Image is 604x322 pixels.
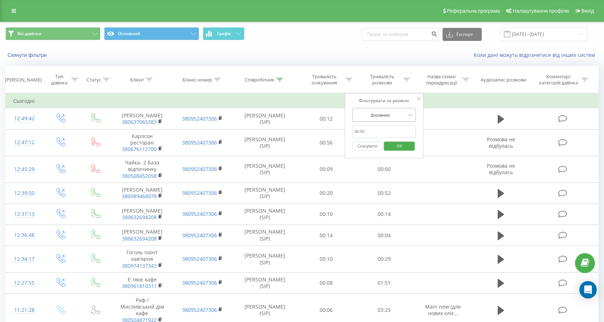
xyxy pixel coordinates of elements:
[582,8,594,14] span: Вихід
[122,118,157,125] a: 380637065383
[112,246,172,273] td: Гоголь поінт кав'ярня
[122,235,157,242] a: 380632694208
[384,142,415,151] button: OK
[49,74,69,86] div: Тип дзвінка
[362,28,439,41] input: Пошук за номером
[13,186,36,200] div: 12:39:50
[5,27,100,40] button: Всі дзвінки
[297,183,355,204] td: 00:20
[122,262,157,269] a: 380974137343
[182,139,217,146] a: 380952407306
[122,172,157,179] a: 380508452058
[355,246,413,273] td: 00:29
[13,228,36,242] div: 12:36:48
[112,272,172,293] td: Є твоє кафе
[487,136,515,149] span: Розмова не відбулась
[182,189,217,196] a: 380952407306
[352,125,416,138] input: 00:00
[355,204,413,225] td: 00:14
[112,108,172,129] td: [PERSON_NAME]
[352,142,383,151] button: Скасувати
[297,204,355,225] td: 00:10
[297,225,355,246] td: 00:14
[182,166,217,172] a: 380952407306
[122,283,157,289] a: 380961810311
[389,140,410,151] span: OK
[5,77,42,83] div: [PERSON_NAME]
[297,108,355,129] td: 00:12
[87,77,101,83] div: Статус
[217,31,231,36] span: Графік
[13,252,36,266] div: 12:34:17
[122,214,157,221] a: 380632694208
[13,162,36,176] div: 12:45:29
[355,272,413,293] td: 01:51
[233,108,297,129] td: [PERSON_NAME] (SIP)
[443,28,482,41] button: Експорт
[112,156,172,183] td: Чайка- 2 База відпочинку
[182,232,217,239] a: 380952407306
[352,97,416,104] div: Фільтрувати за умовою
[104,27,199,40] button: Основний
[13,207,36,221] div: 12:37:13
[17,31,41,37] span: Всі дзвінки
[245,77,275,83] div: Співробітник
[355,156,413,183] td: 00:00
[182,210,217,217] a: 380952407306
[233,129,297,156] td: [PERSON_NAME] (SIP)
[481,77,526,83] div: Аудіозапис розмови
[233,183,297,204] td: [PERSON_NAME] (SIP)
[182,255,217,262] a: 380952407306
[355,183,413,204] td: 00:52
[305,74,344,86] div: Тривалість очікування
[203,27,245,40] button: Графік
[182,115,217,122] a: 380952407306
[112,204,172,225] td: [PERSON_NAME]
[579,281,597,298] div: Open Intercom Messenger
[297,156,355,183] td: 00:09
[233,246,297,273] td: [PERSON_NAME] (SIP)
[297,272,355,293] td: 00:08
[297,129,355,156] td: 00:56
[422,74,461,86] div: Назва схеми переадресації
[130,77,144,83] div: Клієнт
[5,52,50,58] button: Скинути фільтри
[537,74,580,86] div: Коментар/категорія дзвінка
[233,156,297,183] td: [PERSON_NAME] (SIP)
[13,112,36,126] div: 12:49:42
[355,225,413,246] td: 00:04
[112,183,172,204] td: [PERSON_NAME]
[182,77,212,83] div: Бізнес номер
[122,193,157,200] a: 380989468078
[112,129,172,156] td: Карлсон ресторан
[233,204,297,225] td: [PERSON_NAME] (SIP)
[182,279,217,286] a: 380952407306
[122,146,157,152] a: 380676112700
[363,74,402,86] div: Тривалість розмови
[13,135,36,150] div: 12:47:12
[513,8,569,14] span: Налаштування профілю
[13,303,36,317] div: 11:21:28
[233,225,297,246] td: [PERSON_NAME] (SIP)
[13,276,36,290] div: 12:27:55
[487,162,515,176] span: Розмова не відбулась
[297,246,355,273] td: 00:10
[425,303,461,317] span: Main new (для нових кліє...
[474,51,599,58] a: Коли дані можуть відрізнятися вiд інших систем
[182,306,217,313] a: 380952407306
[6,94,599,108] td: Сьогодні
[112,225,172,246] td: [PERSON_NAME]
[233,272,297,293] td: [PERSON_NAME] (SIP)
[447,8,500,14] span: Реферальна програма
